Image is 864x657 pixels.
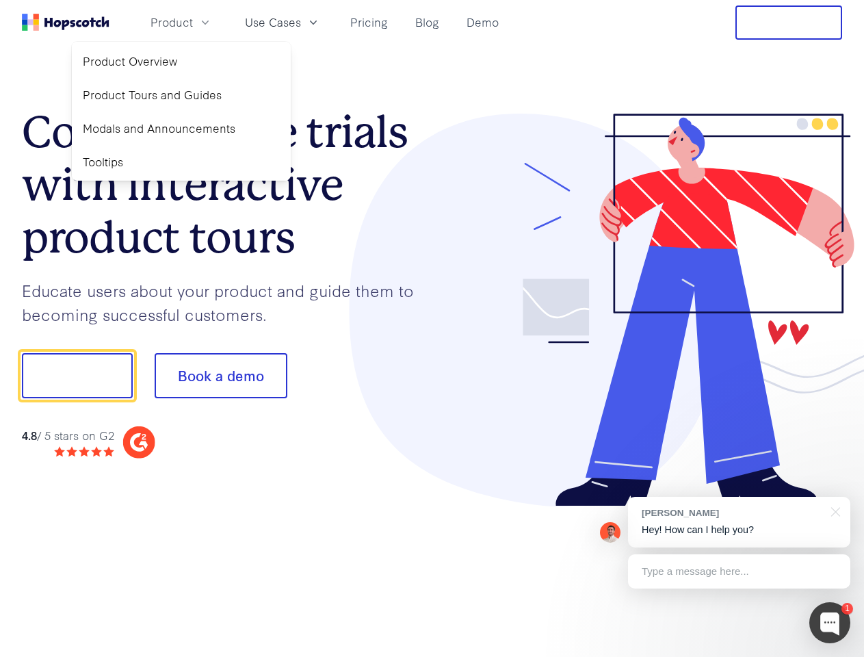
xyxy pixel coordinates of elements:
[22,279,432,326] p: Educate users about your product and guide them to becoming successful customers.
[77,47,285,75] a: Product Overview
[77,81,285,109] a: Product Tours and Guides
[642,523,837,537] p: Hey! How can I help you?
[237,11,328,34] button: Use Cases
[142,11,220,34] button: Product
[735,5,842,40] button: Free Trial
[22,427,114,444] div: / 5 stars on G2
[642,506,823,519] div: [PERSON_NAME]
[22,427,37,443] strong: 4.8
[410,11,445,34] a: Blog
[22,106,432,263] h1: Convert more trials with interactive product tours
[77,148,285,176] a: Tooltips
[150,14,193,31] span: Product
[628,554,850,589] div: Type a message here...
[461,11,504,34] a: Demo
[22,353,133,398] button: Show me!
[841,603,853,615] div: 1
[155,353,287,398] button: Book a demo
[600,522,620,543] img: Mark Spera
[22,14,109,31] a: Home
[77,114,285,142] a: Modals and Announcements
[345,11,393,34] a: Pricing
[245,14,301,31] span: Use Cases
